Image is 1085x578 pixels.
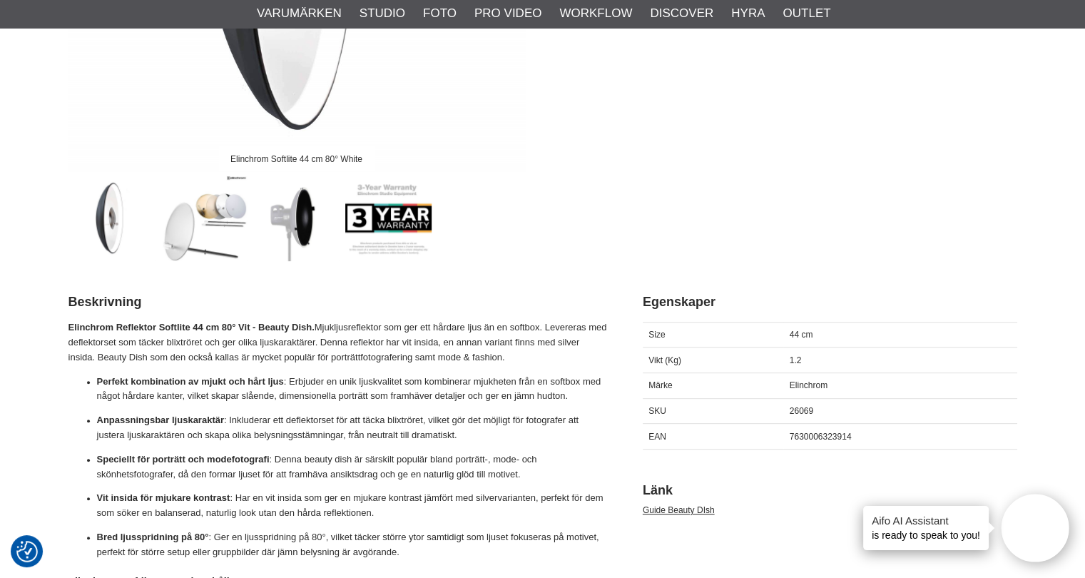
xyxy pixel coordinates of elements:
[783,4,830,23] a: Outlet
[97,413,607,443] p: : Inkluderar ett deflektorset för att täcka blixtröret, vilket gör det möjligt för fotografer att...
[360,4,405,23] a: Studio
[161,175,248,261] img: Deflektorset ingår
[257,4,342,23] a: Varumärken
[97,376,284,387] strong: Perfekt kombination av mjukt och hårt ljus
[97,532,209,542] strong: Bred ljusspridning på 80°
[69,175,156,261] img: Elinchrom Softlite 44 cm 80° White
[790,330,813,340] span: 44 cm
[97,530,607,560] p: : Ger en ljusspridning på 80°, vilket täcker större ytor samtidigt som ljuset fokuseras på motive...
[68,293,607,311] h2: Beskrivning
[648,355,681,365] span: Vikt (Kg)
[650,4,713,23] a: Discover
[97,452,607,482] p: : Denna beauty dish är särskilt populär bland porträtt-, mode- och skönhetsfotografer, då den for...
[218,146,374,171] div: Elinchrom Softlite 44 cm 80° White
[68,320,607,365] p: Mjukljusreflektor som ger ett hårdare ljus än en softbox. Levereras med deflektorset som täcker b...
[474,4,541,23] a: Pro Video
[423,4,457,23] a: Foto
[643,505,715,515] a: Guide Beauty DIsh
[253,175,340,261] img: Raster finns som extra tillbehör
[790,380,827,390] span: Elinchrom
[97,454,270,465] strong: Speciellt för porträtt och modefotografi
[97,492,230,503] strong: Vit insida för mjukare kontrast
[643,482,1017,500] h2: Länk
[345,175,432,261] img: Elinchrom 3 year Warranty
[97,375,607,405] p: : Erbjuder en unik ljuskvalitet som kombinerar mjukheten från en softbox med något hårdare kanter...
[16,539,38,564] button: Samtyckesinställningar
[559,4,632,23] a: Workflow
[68,322,315,333] strong: Elinchrom Reflektor Softlite 44 cm 80° Vit - Beauty Dish.
[790,355,802,365] span: 1.2
[790,406,813,416] span: 26069
[872,513,980,528] h4: Aifo AI Assistant
[97,415,224,425] strong: Anpassningsbar ljuskaraktär
[648,432,666,442] span: EAN
[97,491,607,521] p: : Har en vit insida som ger en mjukare kontrast jämfört med silvervarianten, perfekt för dem som ...
[648,330,665,340] span: Size
[790,432,852,442] span: 7630006323914
[16,541,38,562] img: Revisit consent button
[731,4,765,23] a: Hyra
[648,380,672,390] span: Märke
[648,406,666,416] span: SKU
[863,506,989,550] div: is ready to speak to you!
[643,293,1017,311] h2: Egenskaper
